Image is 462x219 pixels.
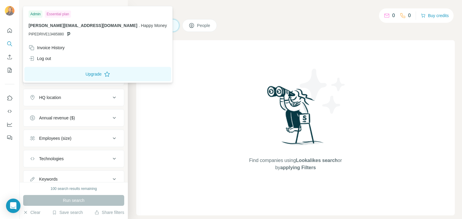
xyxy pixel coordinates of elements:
button: Annual revenue ($) [23,111,124,125]
span: PIPEDRIVE13485880 [29,31,64,37]
button: Dashboard [5,119,14,130]
div: Technologies [39,156,64,162]
button: HQ location [23,90,124,105]
img: Surfe Illustration - Stars [296,64,350,118]
div: Essential plan [45,10,71,18]
span: applying Filters [280,165,316,170]
h4: Search [136,7,455,16]
img: Surfe Illustration - Woman searching with binoculars [264,84,327,151]
div: HQ location [39,94,61,100]
button: Buy credits [421,11,449,20]
span: People [197,22,211,28]
button: Share filters [94,209,124,215]
span: . [139,23,140,28]
div: New search [23,5,42,11]
div: 100 search results remaining [51,186,97,191]
button: Feedback [5,132,14,143]
p: 0 [408,12,411,19]
div: Keywords [39,176,57,182]
div: Admin [29,10,42,18]
button: Search [5,38,14,49]
button: Upgrade [24,67,171,81]
div: Employees (size) [39,135,71,141]
button: Technologies [23,151,124,166]
button: Save search [52,209,83,215]
p: 0 [392,12,395,19]
button: Employees (size) [23,131,124,145]
div: Annual revenue ($) [39,115,75,121]
span: Lookalikes search [296,158,338,163]
button: Keywords [23,172,124,186]
button: Use Surfe on LinkedIn [5,93,14,103]
img: Avatar [5,6,14,16]
span: Happy Money [141,23,167,28]
span: Find companies using or by [247,157,343,171]
button: Clear [23,209,40,215]
div: Open Intercom Messenger [6,199,20,213]
button: Quick start [5,25,14,36]
button: Hide [105,4,128,13]
button: Use Surfe API [5,106,14,117]
div: Invoice History [29,45,65,51]
div: Log out [29,55,51,61]
span: [PERSON_NAME][EMAIL_ADDRESS][DOMAIN_NAME] [29,23,137,28]
button: Enrich CSV [5,52,14,62]
button: My lists [5,65,14,76]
